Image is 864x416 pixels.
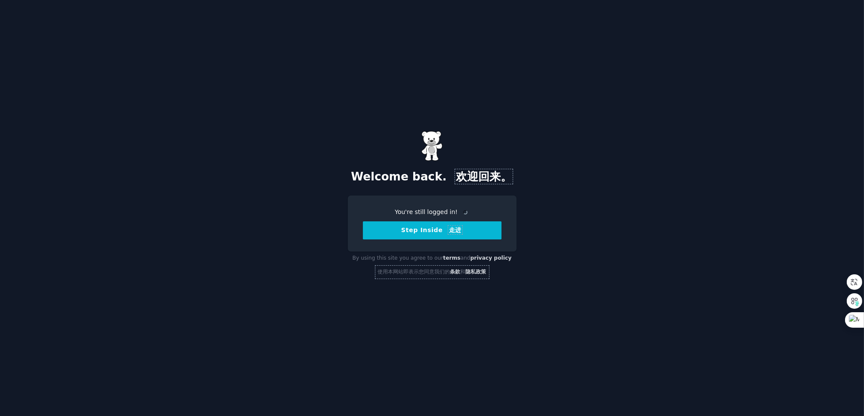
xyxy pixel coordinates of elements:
font: 使用本网站即表示您同意我们的 和 [378,269,486,275]
font: 欢迎回来。 [456,170,512,183]
h2: Welcome back. [348,170,517,184]
a: terms [443,255,460,261]
button: Step Inside 走进 [363,221,502,239]
a: 条款 [450,269,461,275]
div: By using this site you agree to our and [348,251,517,286]
div: You're still logged in! [363,208,502,217]
font: 走进 [449,227,461,233]
img: Gummy Bear [421,131,443,161]
a: Step Inside 走进 [363,227,502,233]
a: 隐私政策 [466,269,486,275]
a: privacy policy [471,255,512,261]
